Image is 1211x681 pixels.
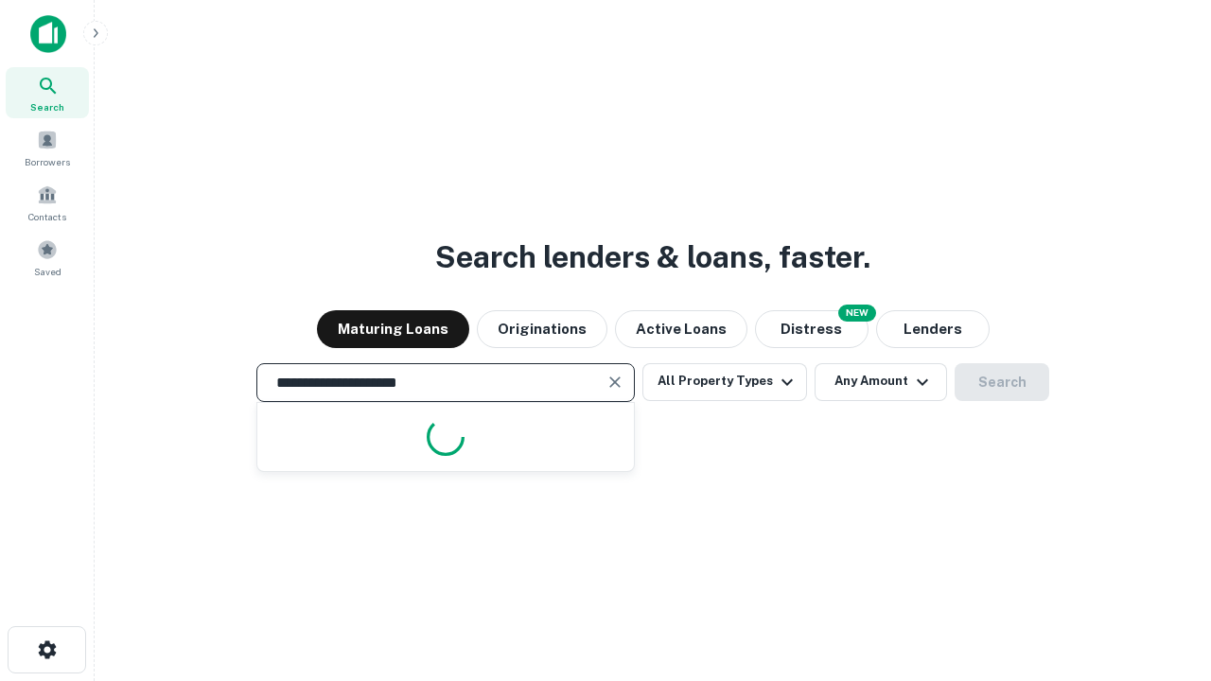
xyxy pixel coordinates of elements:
button: Any Amount [815,363,947,401]
span: Borrowers [25,154,70,169]
a: Contacts [6,177,89,228]
span: Contacts [28,209,66,224]
div: NEW [838,305,876,322]
button: All Property Types [642,363,807,401]
button: Originations [477,310,607,348]
button: Search distressed loans with lien and other non-mortgage details. [755,310,869,348]
img: capitalize-icon.png [30,15,66,53]
a: Borrowers [6,122,89,173]
a: Search [6,67,89,118]
iframe: Chat Widget [1116,530,1211,620]
button: Active Loans [615,310,747,348]
span: Saved [34,264,61,279]
a: Saved [6,232,89,283]
button: Clear [602,369,628,395]
button: Maturing Loans [317,310,469,348]
h3: Search lenders & loans, faster. [435,235,870,280]
button: Lenders [876,310,990,348]
span: Search [30,99,64,114]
